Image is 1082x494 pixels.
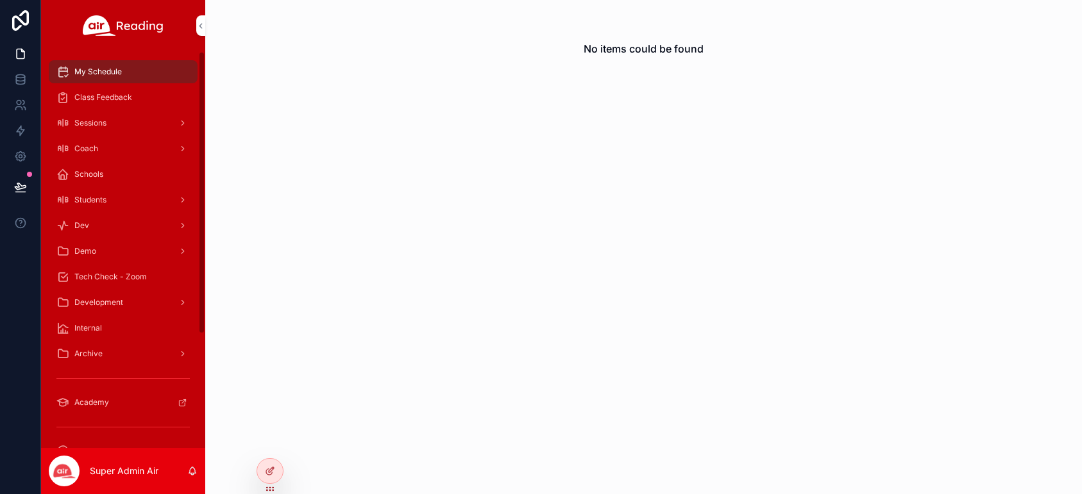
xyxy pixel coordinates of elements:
a: Development [49,291,198,314]
span: Schools [74,169,103,179]
a: Tech Check - Zoom [49,265,198,288]
span: Students [74,195,106,205]
a: Coach [49,137,198,160]
span: Coach [74,144,98,154]
a: Schools [49,163,198,186]
a: Class Feedback [49,86,198,109]
span: Demo [74,246,96,256]
span: My Schedule [74,67,122,77]
a: My Schedule [49,60,198,83]
a: Sessions [49,111,198,135]
span: Sessions [74,118,106,128]
span: Class Feedback [74,92,132,103]
span: Account [74,446,105,456]
span: Academy [74,397,109,408]
span: Tech Check - Zoom [74,272,147,282]
a: Demo [49,240,198,263]
a: Dev [49,214,198,237]
img: App logo [83,15,164,36]
span: Dev [74,220,89,231]
span: Development [74,297,123,308]
span: Internal [74,323,102,333]
p: Super Admin Air [90,465,158,477]
h2: No items could be found [584,41,704,56]
a: Students [49,188,198,211]
a: Academy [49,391,198,414]
a: Internal [49,317,198,340]
a: Account [49,440,198,463]
span: Archive [74,349,103,359]
a: Archive [49,342,198,365]
div: scrollable content [41,51,205,448]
